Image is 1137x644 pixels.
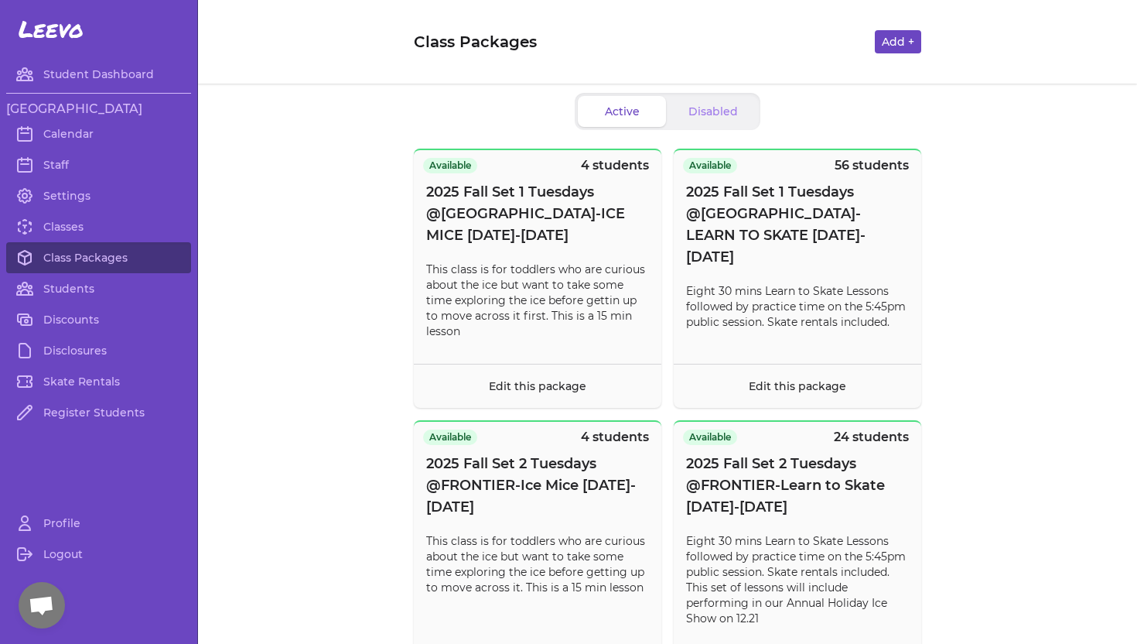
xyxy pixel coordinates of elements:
[414,149,661,408] button: Available4 students2025 Fall Set 1 Tuesdays @[GEOGRAPHIC_DATA]-ICE MICE [DATE]-[DATE]This class i...
[6,211,191,242] a: Classes
[581,428,649,447] p: 4 students
[674,149,921,408] button: Available56 students2025 Fall Set 1 Tuesdays @[GEOGRAPHIC_DATA]-LEARN TO SKATE [DATE]-[DATE]Eight...
[834,428,909,447] p: 24 students
[426,262,649,339] p: This class is for toddlers who are curious about the ice but want to take some time exploring the...
[19,582,65,629] a: Open chat
[19,15,84,43] span: Leevo
[683,430,737,445] span: Available
[489,379,586,393] a: Edit this package
[686,453,909,518] span: 2025 Fall Set 2 Tuesdays @FRONTIER-Learn to Skate [DATE]-[DATE]
[426,453,649,518] span: 2025 Fall Set 2 Tuesdays @FRONTIER-Ice Mice [DATE]-[DATE]
[581,156,649,175] p: 4 students
[686,533,909,626] p: Eight 30 mins Learn to Skate Lessons followed by practice time on the 5:45pm public session. Skat...
[6,539,191,570] a: Logout
[423,158,477,173] span: Available
[683,158,737,173] span: Available
[6,397,191,428] a: Register Students
[6,149,191,180] a: Staff
[749,379,846,393] a: Edit this package
[6,508,191,539] a: Profile
[426,181,649,246] span: 2025 Fall Set 1 Tuesdays @[GEOGRAPHIC_DATA]-ICE MICE [DATE]-[DATE]
[6,335,191,366] a: Disclosures
[875,30,921,53] button: Add +
[578,96,666,127] button: Active
[6,59,191,90] a: Student Dashboard
[6,366,191,397] a: Skate Rentals
[423,430,477,445] span: Available
[669,96,757,127] button: Disabled
[835,156,909,175] p: 56 students
[6,242,191,273] a: Class Packages
[6,118,191,149] a: Calendar
[426,533,649,595] p: This class is for toddlers who are curious about the ice but want to take some time exploring the...
[6,180,191,211] a: Settings
[686,283,909,330] p: Eight 30 mins Learn to Skate Lessons followed by practice time on the 5:45pm public session. Skat...
[6,273,191,304] a: Students
[686,181,909,268] span: 2025 Fall Set 1 Tuesdays @[GEOGRAPHIC_DATA]-LEARN TO SKATE [DATE]-[DATE]
[6,304,191,335] a: Discounts
[6,100,191,118] h3: [GEOGRAPHIC_DATA]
